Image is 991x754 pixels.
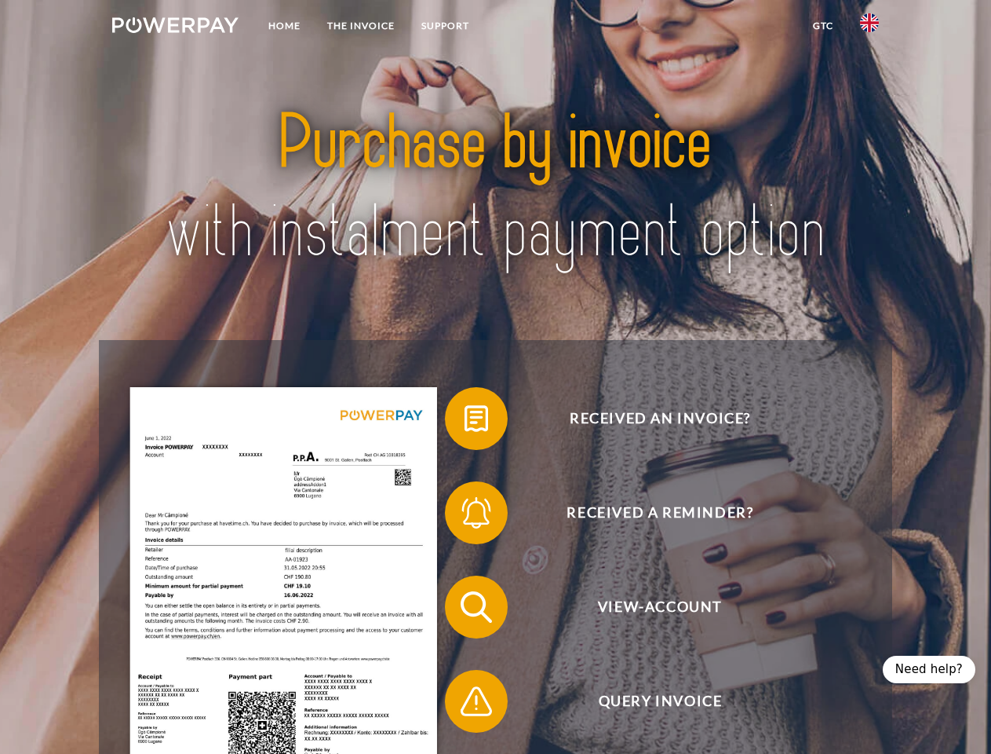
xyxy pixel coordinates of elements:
[445,481,853,544] button: Received a reminder?
[800,12,847,40] a: GTC
[314,12,408,40] a: THE INVOICE
[468,670,852,733] span: Query Invoice
[468,481,852,544] span: Received a reminder?
[457,399,496,438] img: qb_bill.svg
[150,75,841,301] img: title-powerpay_en.svg
[860,13,879,32] img: en
[445,576,853,639] button: View-Account
[883,656,975,683] div: Need help?
[468,387,852,450] span: Received an invoice?
[445,387,853,450] button: Received an invoice?
[408,12,483,40] a: Support
[255,12,314,40] a: Home
[457,493,496,533] img: qb_bell.svg
[468,576,852,639] span: View-Account
[457,587,496,627] img: qb_search.svg
[112,17,239,33] img: logo-powerpay-white.svg
[457,682,496,721] img: qb_warning.svg
[445,670,853,733] button: Query Invoice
